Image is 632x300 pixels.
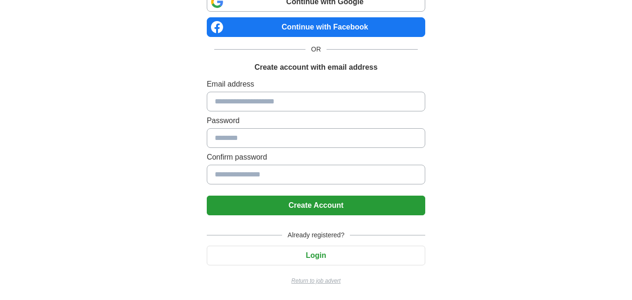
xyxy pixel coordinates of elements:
h1: Create account with email address [254,62,378,73]
a: Continue with Facebook [207,17,425,37]
label: Email address [207,79,425,90]
label: Password [207,115,425,126]
a: Return to job advert [207,277,425,285]
span: Already registered? [282,230,350,240]
button: Login [207,246,425,265]
a: Login [207,251,425,259]
label: Confirm password [207,152,425,163]
button: Create Account [207,196,425,215]
span: OR [305,44,327,54]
